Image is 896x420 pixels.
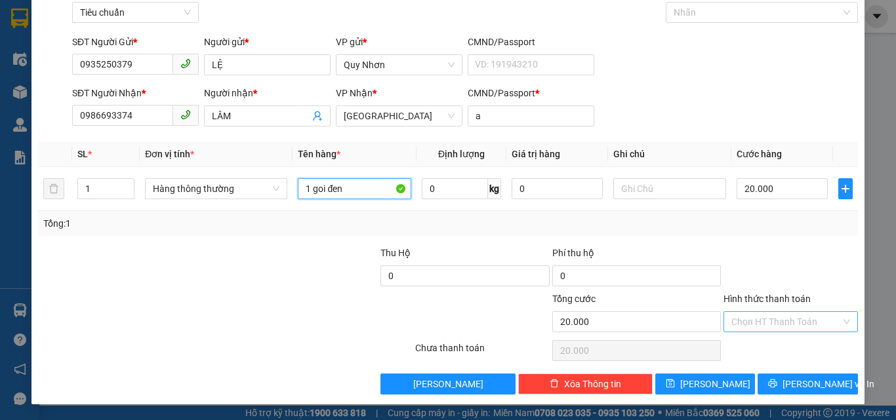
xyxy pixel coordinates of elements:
span: kg [488,178,501,199]
button: delete [43,178,64,199]
button: printer[PERSON_NAME] và In [758,373,858,394]
span: delete [550,379,559,389]
input: Ghi Chú [613,178,727,199]
span: Thu Hộ [380,248,411,258]
span: [PERSON_NAME] [680,377,750,391]
span: Tổng cước [552,294,596,304]
div: SĐT Người Nhận [72,86,199,100]
span: Giá trị hàng [512,149,560,159]
button: save[PERSON_NAME] [655,373,756,394]
div: Phí thu hộ [552,246,721,265]
span: phone [180,58,191,69]
div: VP gửi [336,35,462,49]
span: printer [768,379,777,389]
span: Quy Nhơn [344,55,455,75]
div: Tổng: 1 [43,216,347,231]
div: CMND/Passport [468,86,594,100]
div: CMND/Passport [468,35,594,49]
div: SĐT Người Gửi [72,35,199,49]
input: VD: Bàn, Ghế [298,178,411,199]
div: Chưa thanh toán [414,341,551,364]
span: Tên hàng [298,149,340,159]
button: deleteXóa Thông tin [518,373,653,394]
label: Hình thức thanh toán [723,294,811,304]
button: [PERSON_NAME] [380,373,515,394]
button: plus [838,178,853,199]
span: Định lượng [438,149,485,159]
div: Người nhận [204,86,331,100]
span: phone [180,109,191,120]
span: save [666,379,675,389]
span: Cước hàng [737,149,782,159]
span: user-add [312,111,323,121]
span: Xóa Thông tin [564,377,621,391]
span: Đơn vị tính [145,149,194,159]
input: 0 [512,178,602,199]
span: Tiêu chuẩn [80,3,191,22]
span: SL [77,149,88,159]
th: Ghi chú [608,142,732,167]
span: plus [839,183,853,194]
span: [PERSON_NAME] và In [783,377,874,391]
span: VP Nhận [336,88,373,98]
div: Người gửi [204,35,331,49]
span: Hàng thông thường [153,179,279,199]
span: [PERSON_NAME] [413,377,483,391]
span: Tuy Hòa [344,106,455,126]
